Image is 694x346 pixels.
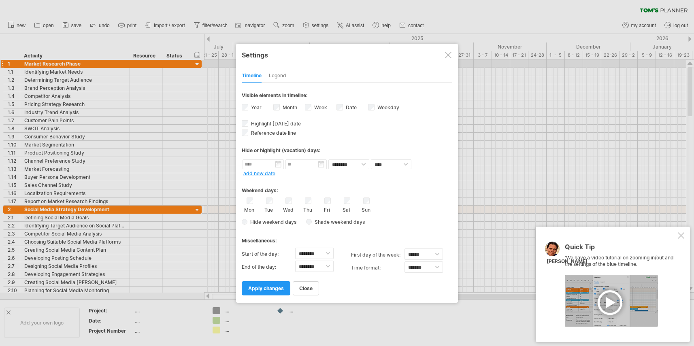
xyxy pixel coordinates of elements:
[264,205,274,213] label: Tue
[341,205,351,213] label: Sat
[269,70,286,83] div: Legend
[242,248,295,261] label: Start of the day:
[242,230,452,246] div: Miscellaneous:
[313,104,327,110] label: Week
[242,261,295,274] label: End of the day:
[243,170,275,176] a: add new date
[242,47,452,62] div: Settings
[242,281,290,295] a: apply changes
[299,285,313,291] span: close
[248,285,284,291] span: apply changes
[293,281,319,295] a: close
[351,248,404,261] label: first day of the week:
[242,147,452,153] div: Hide or highlight (vacation) days:
[281,104,297,110] label: Month
[242,70,262,83] div: Timeline
[242,92,452,101] div: Visible elements in timeline:
[376,104,399,110] label: Weekday
[247,219,296,225] span: Hide weekend days
[242,180,452,195] div: Weekend days:
[322,205,332,213] label: Fri
[351,261,404,274] label: Time format:
[361,205,371,213] label: Sun
[344,104,357,110] label: Date
[249,104,262,110] label: Year
[249,121,301,127] span: Highlight [DATE] date
[244,205,254,213] label: Mon
[565,244,676,327] div: 'We have a video tutorial on zooming in/out and the settings of the blue timeline.
[547,258,588,265] div: [PERSON_NAME]
[302,205,313,213] label: Thu
[283,205,293,213] label: Wed
[565,244,676,255] div: Quick Tip
[249,130,296,136] span: Reference date line
[312,219,365,225] span: Shade weekend days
